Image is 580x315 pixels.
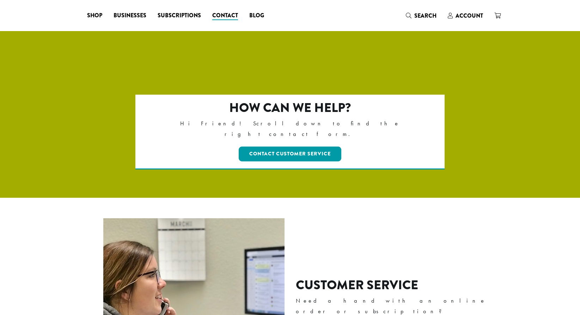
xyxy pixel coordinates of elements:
[87,11,102,20] span: Shop
[456,12,483,20] span: Account
[414,12,436,20] span: Search
[166,100,414,115] h2: How can we help?
[158,11,201,20] span: Subscriptions
[81,10,108,21] a: Shop
[212,11,238,20] span: Contact
[114,11,146,20] span: Businesses
[166,118,414,139] p: Hi Friend! Scroll down to find the right contact form.
[400,10,442,22] a: Search
[239,147,341,161] a: Contact Customer Service
[249,11,264,20] span: Blog
[296,278,496,293] h2: Customer Service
